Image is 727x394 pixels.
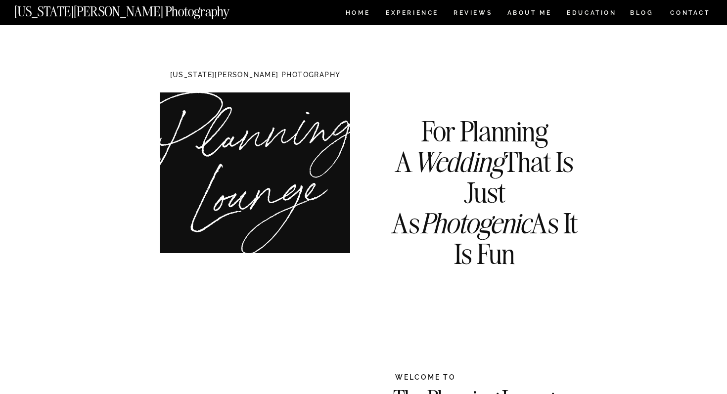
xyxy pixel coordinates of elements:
i: Wedding [412,144,503,179]
a: REVIEWS [454,10,491,18]
h1: [US_STATE][PERSON_NAME] PHOTOGRAPHY [154,71,357,81]
h2: WELCOME TO [395,374,586,383]
h1: Planning Lounge [149,106,368,217]
a: [US_STATE][PERSON_NAME] Photography [14,5,263,13]
a: EDUCATION [566,10,618,18]
a: BLOG [630,10,654,18]
a: ABOUT ME [507,10,552,18]
a: Experience [386,10,438,18]
h3: For Planning A That Is Just As As It Is Fun [381,116,588,229]
a: HOME [344,10,372,18]
i: Photogenic [420,206,531,241]
a: CONTACT [670,7,711,18]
